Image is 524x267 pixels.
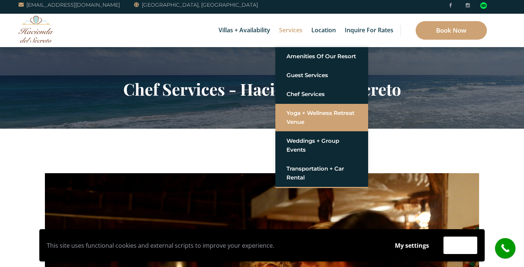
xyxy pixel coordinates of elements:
[495,238,515,258] a: call
[443,237,477,254] button: Accept
[286,162,357,184] a: Transportation + Car Rental
[275,14,306,47] a: Services
[308,14,340,47] a: Location
[388,237,436,254] button: My settings
[480,2,487,9] div: Read traveler reviews on Tripadvisor
[341,14,397,47] a: Inquire for Rates
[416,21,487,40] a: Book Now
[19,16,54,43] img: Awesome Logo
[497,240,514,257] i: call
[47,240,380,251] p: This site uses functional cookies and external scripts to improve your experience.
[215,14,274,47] a: Villas + Availability
[45,79,479,99] h2: Chef Services - Hacienda Del Secreto
[286,106,357,129] a: Yoga + Wellness Retreat Venue
[286,88,357,101] a: Chef Services
[19,0,120,9] a: [EMAIL_ADDRESS][DOMAIN_NAME]
[134,0,258,9] a: [GEOGRAPHIC_DATA], [GEOGRAPHIC_DATA]
[286,50,357,63] a: Amenities of Our Resort
[480,2,487,9] img: Tripadvisor_logomark.svg
[286,69,357,82] a: Guest Services
[286,134,357,156] a: Weddings + Group Events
